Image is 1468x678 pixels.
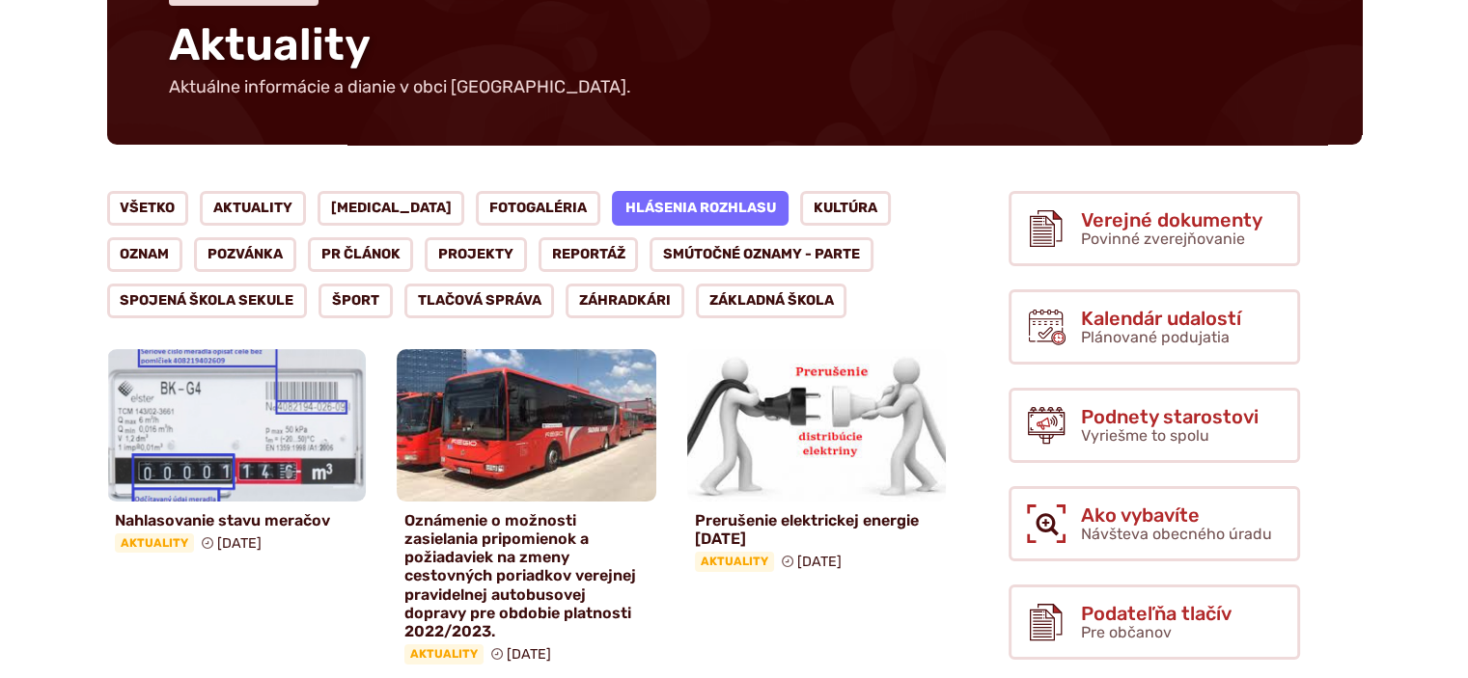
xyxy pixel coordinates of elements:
a: Nahlasovanie stavu meračov Aktuality [DATE] [107,349,367,560]
a: Podnety starostovi Vyriešme to spolu [1009,388,1300,463]
a: Všetko [107,191,189,226]
a: Základná škola [696,284,847,318]
a: Oznámenie o možnosti zasielania pripomienok a požiadaviek na zmeny cestovných poriadkov verejnej ... [397,349,656,672]
span: Aktuality [115,533,194,553]
a: Oznam [107,237,183,272]
h4: Prerušenie elektrickej energie [DATE] [695,511,939,548]
span: Kalendár udalostí [1081,308,1241,329]
span: Verejné dokumenty [1081,209,1262,231]
h4: Oznámenie o možnosti zasielania pripomienok a požiadaviek na zmeny cestovných poriadkov verejnej ... [404,511,649,640]
span: [DATE] [507,646,551,663]
a: Ako vybavíte Návšteva obecného úradu [1009,486,1300,561]
span: [DATE] [797,554,842,570]
a: Smútočné oznamy - parte [650,237,873,272]
a: Podateľňa tlačív Pre občanov [1009,584,1300,660]
a: Kalendár udalostí Plánované podujatia [1009,289,1300,365]
span: Aktuality [404,644,484,664]
span: Aktuality [695,552,774,571]
a: Šport [319,284,393,318]
span: Podateľňa tlačív [1081,603,1232,624]
a: Pozvánka [194,237,296,272]
a: Reportáž [539,237,639,272]
a: Verejné dokumenty Povinné zverejňovanie [1009,191,1300,266]
a: Fotogaléria [476,191,600,226]
a: Hlásenia rozhlasu [612,191,789,226]
span: Plánované podujatia [1081,328,1230,346]
a: Tlačová správa [404,284,555,318]
a: Spojená škola Sekule [107,284,308,318]
a: Záhradkári [566,284,684,318]
span: Návšteva obecného úradu [1081,525,1272,543]
a: Prerušenie elektrickej energie [DATE] Aktuality [DATE] [687,349,947,580]
p: Aktuálne informácie a dianie v obci [GEOGRAPHIC_DATA]. [169,77,632,98]
h4: Nahlasovanie stavu meračov [115,511,359,529]
span: Ako vybavíte [1081,504,1272,526]
span: Vyriešme to spolu [1081,426,1209,445]
a: Kultúra [800,191,891,226]
span: Aktuality [169,18,371,71]
a: PR článok [308,237,414,272]
span: Pre občanov [1081,623,1172,641]
span: Povinné zverejňovanie [1081,230,1245,248]
a: Aktuality [200,191,306,226]
a: Projekty [425,237,527,272]
span: [DATE] [217,535,262,552]
span: Podnety starostovi [1081,406,1259,427]
a: [MEDICAL_DATA] [318,191,465,226]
